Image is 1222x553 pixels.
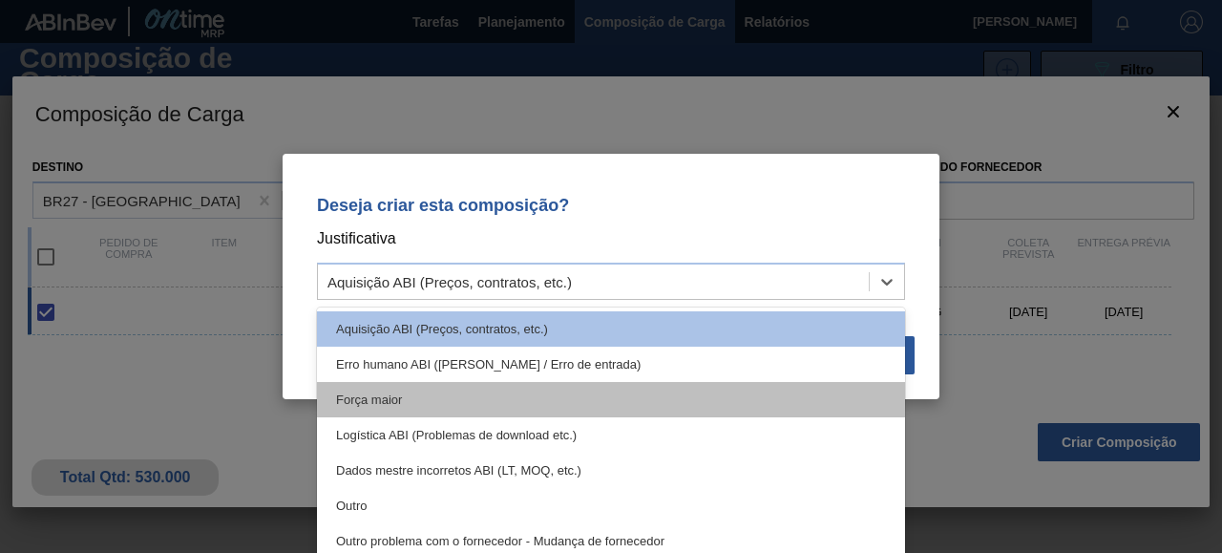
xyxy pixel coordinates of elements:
font: Força maior [336,393,402,407]
font: Aquisição ABI (Preços, contratos, etc.) [327,274,572,290]
font: Deseja criar esta composição? [317,196,569,215]
font: Logística ABI (Problemas de download etc.) [336,428,577,442]
font: Outro problema com o fornecedor - Mudança de fornecedor [336,534,664,548]
font: Erro humano ABI ([PERSON_NAME] / Erro de entrada) [336,357,641,372]
font: Outro [336,499,368,513]
font: Aquisição ABI (Preços, contratos, etc.) [336,322,548,336]
font: Dados mestre incorretos ABI (LT, MOQ, etc.) [336,463,581,478]
font: Justificativa [317,230,396,246]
